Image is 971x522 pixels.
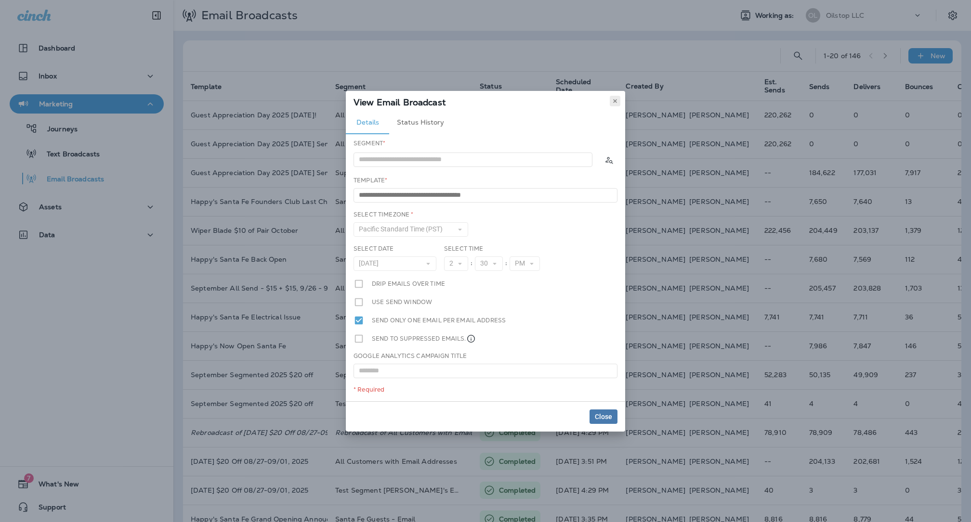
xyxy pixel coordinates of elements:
button: PM [510,256,540,271]
div: View Email Broadcast [346,91,625,111]
span: Pacific Standard Time (PST) [359,225,446,233]
label: Select Date [354,245,394,253]
button: Close [590,409,617,424]
span: Close [595,413,612,420]
button: Calculate the estimated number of emails to be sent based on selected segment. (This could take a... [600,151,617,168]
button: Details [346,111,389,134]
span: 2 [449,259,457,267]
label: Send to suppressed emails. [372,333,476,344]
label: Segment [354,140,385,147]
div: * Required [354,386,617,394]
button: 2 [444,256,468,271]
label: Use send window [372,297,432,307]
label: Drip emails over time [372,279,445,289]
button: Pacific Standard Time (PST) [354,222,468,237]
button: [DATE] [354,256,436,271]
label: Template [354,177,387,184]
div: : [503,256,510,271]
label: Send only one email per email address [372,315,506,326]
span: [DATE] [359,259,382,267]
label: Select Timezone [354,211,413,218]
span: 30 [480,259,492,267]
button: 30 [475,256,503,271]
div: : [468,256,475,271]
button: Status History [389,111,452,134]
span: PM [515,259,529,267]
label: Select Time [444,245,484,253]
label: Google Analytics Campaign Title [354,352,467,360]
